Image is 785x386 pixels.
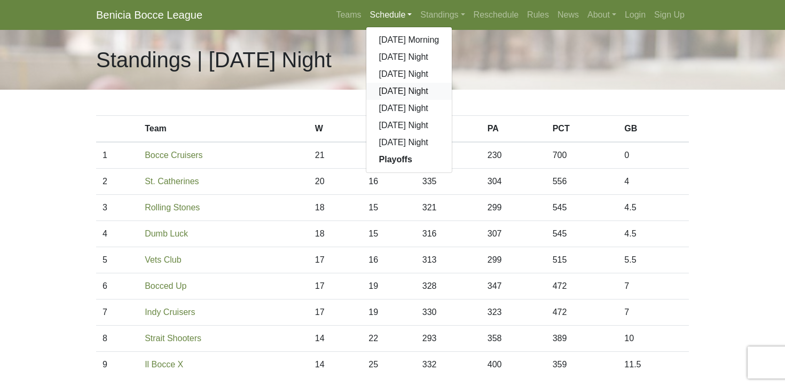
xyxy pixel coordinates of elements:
a: Login [621,4,650,26]
td: 4 [618,169,689,195]
td: 400 [481,352,546,378]
td: 316 [416,221,481,247]
th: GB [618,116,689,143]
td: 358 [481,326,546,352]
td: 299 [481,247,546,273]
td: 389 [546,326,618,352]
a: St. Catherines [145,177,199,186]
a: Rules [523,4,553,26]
td: 1 [96,142,138,169]
td: 14 [309,352,363,378]
td: 8 [96,326,138,352]
td: 11.5 [618,352,689,378]
td: 17 [309,273,363,300]
td: 4 [96,221,138,247]
th: W [309,116,363,143]
a: Vets Club [145,255,181,264]
a: Bocced Up [145,281,186,290]
td: 472 [546,300,618,326]
a: Dumb Luck [145,229,188,238]
td: 14 [309,326,363,352]
a: Playoffs [366,151,452,168]
td: 5.5 [618,247,689,273]
td: 21 [309,142,363,169]
td: 17 [309,247,363,273]
th: PA [481,116,546,143]
td: 4.5 [618,221,689,247]
a: Il Bocce X [145,360,183,369]
td: 293 [416,326,481,352]
td: 2 [96,169,138,195]
td: 359 [546,352,618,378]
a: Indy Cruisers [145,308,195,317]
a: News [553,4,583,26]
a: [DATE] Night [366,66,452,83]
td: 515 [546,247,618,273]
a: [DATE] Night [366,117,452,134]
td: 332 [416,352,481,378]
td: 25 [362,352,416,378]
a: Strait Shooters [145,334,201,343]
a: Reschedule [469,4,523,26]
td: 299 [481,195,546,221]
a: [DATE] Night [366,134,452,151]
td: 17 [309,300,363,326]
td: 5 [96,247,138,273]
td: 307 [481,221,546,247]
td: 15 [362,195,416,221]
th: PCT [546,116,618,143]
td: 16 [362,169,416,195]
td: 16 [362,247,416,273]
th: L [362,116,416,143]
td: 10 [618,326,689,352]
td: 3 [96,195,138,221]
td: 304 [481,169,546,195]
a: [DATE] Night [366,100,452,117]
td: 18 [309,221,363,247]
td: 7 [618,300,689,326]
td: 545 [546,195,618,221]
td: 22 [362,326,416,352]
td: 9 [362,142,416,169]
td: 7 [618,273,689,300]
strong: Playoffs [379,155,412,164]
a: Teams [332,4,365,26]
a: Rolling Stones [145,203,200,212]
td: 328 [416,273,481,300]
a: [DATE] Night [366,49,452,66]
td: 472 [546,273,618,300]
a: [DATE] Morning [366,31,452,49]
td: 4.5 [618,195,689,221]
td: 18 [309,195,363,221]
td: 19 [362,273,416,300]
td: 545 [546,221,618,247]
div: Schedule [366,27,453,173]
a: Standings [416,4,469,26]
td: 321 [416,195,481,221]
a: Benicia Bocce League [96,4,202,26]
td: 313 [416,247,481,273]
td: 700 [546,142,618,169]
a: Bocce Cruisers [145,151,202,160]
td: 6 [96,273,138,300]
td: 556 [546,169,618,195]
a: Sign Up [650,4,689,26]
td: 20 [309,169,363,195]
td: 7 [96,300,138,326]
td: 15 [362,221,416,247]
td: 323 [481,300,546,326]
a: About [583,4,621,26]
a: Schedule [366,4,417,26]
a: [DATE] Night [366,83,452,100]
td: 335 [416,169,481,195]
td: 330 [416,300,481,326]
td: 230 [481,142,546,169]
td: 347 [481,273,546,300]
td: 19 [362,300,416,326]
td: 9 [96,352,138,378]
td: 0 [618,142,689,169]
h1: Standings | [DATE] Night [96,47,332,73]
th: Team [138,116,309,143]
